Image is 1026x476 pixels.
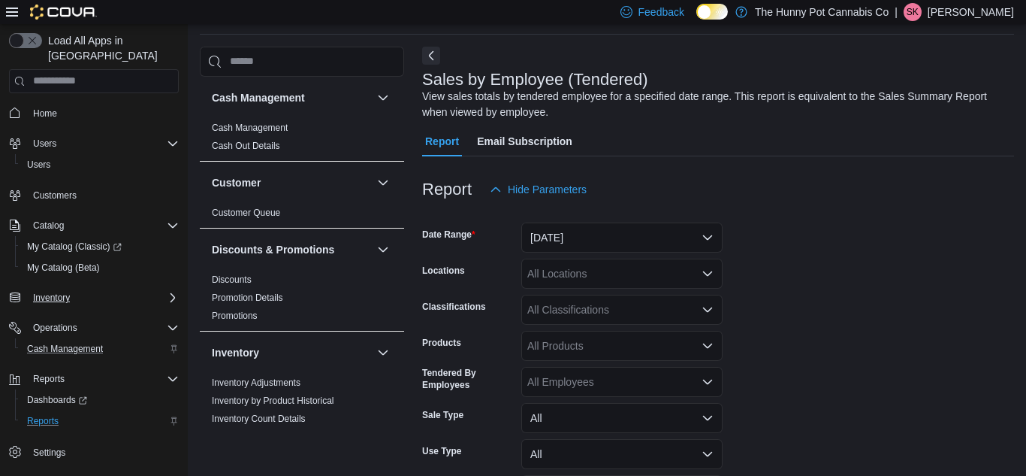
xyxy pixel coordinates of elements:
[21,340,179,358] span: Cash Management
[200,119,404,161] div: Cash Management
[702,304,714,316] button: Open list of options
[212,414,306,424] a: Inventory Count Details
[27,289,76,307] button: Inventory
[33,220,64,232] span: Catalog
[3,441,185,462] button: Settings
[33,322,77,334] span: Operations
[33,138,56,150] span: Users
[21,259,106,277] a: My Catalog (Beta)
[422,337,461,349] label: Products
[33,373,65,385] span: Reports
[212,90,371,105] button: Cash Management
[27,217,70,235] button: Catalog
[33,447,65,459] span: Settings
[212,90,305,105] h3: Cash Management
[27,319,83,337] button: Operations
[21,238,179,256] span: My Catalog (Classic)
[21,259,179,277] span: My Catalog (Beta)
[21,412,179,430] span: Reports
[27,104,179,123] span: Home
[21,156,179,174] span: Users
[212,207,280,219] span: Customer Queue
[422,445,461,457] label: Use Type
[374,344,392,362] button: Inventory
[422,180,472,199] h3: Report
[15,236,185,257] a: My Catalog (Classic)
[907,3,919,21] span: SK
[702,268,714,280] button: Open list of options
[27,394,87,406] span: Dashboards
[904,3,922,21] div: Sarah Kailan
[212,311,258,321] a: Promotions
[30,5,97,20] img: Cova
[27,217,179,235] span: Catalog
[27,370,179,388] span: Reports
[27,105,63,123] a: Home
[21,391,179,409] span: Dashboards
[27,444,71,462] a: Settings
[895,3,898,21] p: |
[374,89,392,107] button: Cash Management
[3,133,185,154] button: Users
[200,204,404,228] div: Customer
[33,292,70,304] span: Inventory
[212,274,252,286] span: Discounts
[422,265,465,277] label: Locations
[3,368,185,390] button: Reports
[15,257,185,278] button: My Catalog (Beta)
[755,3,889,21] p: The Hunny Pot Cannabis Co
[3,317,185,338] button: Operations
[15,154,185,175] button: Users
[27,415,59,427] span: Reports
[212,140,280,152] span: Cash Out Details
[212,274,252,285] a: Discounts
[27,319,179,337] span: Operations
[27,343,103,355] span: Cash Management
[212,432,337,442] a: Inventory On Hand by Package
[21,156,56,174] a: Users
[508,182,587,197] span: Hide Parameters
[422,367,515,391] label: Tendered By Employees
[422,47,440,65] button: Next
[422,71,648,89] h3: Sales by Employee (Tendered)
[212,345,371,360] button: Inventory
[27,370,71,388] button: Reports
[15,411,185,432] button: Reports
[422,89,1006,120] div: View sales totals by tendered employee for a specified date range. This report is equivalent to t...
[374,241,392,259] button: Discounts & Promotions
[422,301,486,313] label: Classifications
[21,238,128,256] a: My Catalog (Classic)
[3,184,185,206] button: Customers
[3,287,185,308] button: Inventory
[27,159,50,171] span: Users
[27,135,179,153] span: Users
[425,126,459,156] span: Report
[702,376,714,388] button: Open list of options
[212,377,300,388] a: Inventory Adjustments
[702,340,714,352] button: Open list of options
[27,262,100,274] span: My Catalog (Beta)
[477,126,572,156] span: Email Subscription
[212,123,288,133] a: Cash Management
[212,396,334,406] a: Inventory by Product Historical
[3,102,185,124] button: Home
[27,241,122,253] span: My Catalog (Classic)
[27,289,179,307] span: Inventory
[27,442,179,461] span: Settings
[212,310,258,322] span: Promotions
[212,175,261,190] h3: Customer
[212,413,306,425] span: Inventory Count Details
[21,412,65,430] a: Reports
[3,215,185,236] button: Catalog
[42,33,179,63] span: Load All Apps in [GEOGRAPHIC_DATA]
[212,141,280,151] a: Cash Out Details
[27,186,179,205] span: Customers
[521,403,723,433] button: All
[422,409,463,421] label: Sale Type
[212,208,280,218] a: Customer Queue
[374,174,392,192] button: Customer
[212,242,371,257] button: Discounts & Promotions
[200,271,404,331] div: Discounts & Promotions
[212,122,288,134] span: Cash Management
